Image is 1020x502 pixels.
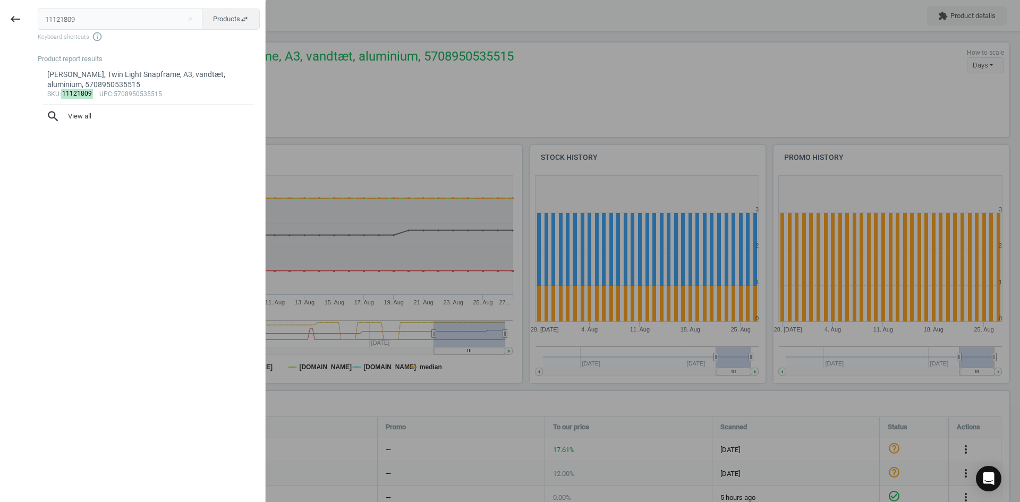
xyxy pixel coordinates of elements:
[38,8,203,30] input: Enter the SKU or product name
[92,31,103,42] i: info_outline
[38,31,260,42] span: Keyboard shortcuts
[46,109,251,123] span: View all
[38,54,265,64] div: Product report results
[240,15,249,23] i: swap_horiz
[46,109,60,123] i: search
[976,466,1001,491] div: Open Intercom Messenger
[47,90,59,98] span: sku
[182,14,198,24] button: Close
[47,90,251,99] div: : :5708950535515
[3,7,28,32] button: keyboard_backspace
[61,89,93,99] mark: 11121809
[47,70,251,90] div: [PERSON_NAME], Twin Light Snapframe, A3, vandtæt, aluminium, 5708950535515
[38,105,260,128] button: searchView all
[99,90,112,98] span: upc
[213,14,249,24] span: Products
[9,13,22,25] i: keyboard_backspace
[202,8,260,30] button: Productsswap_horiz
